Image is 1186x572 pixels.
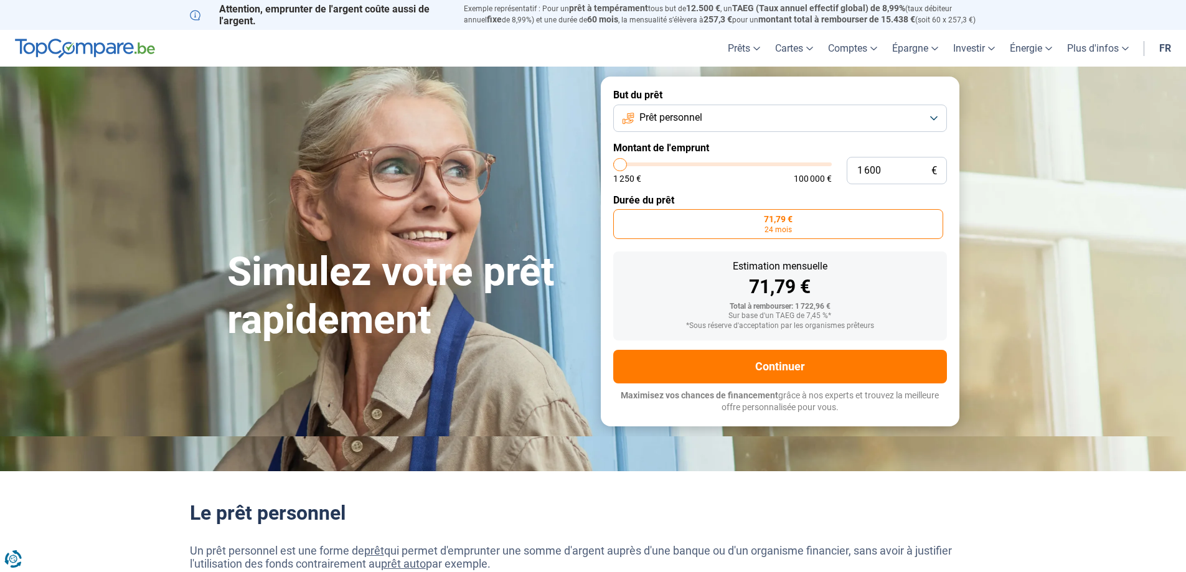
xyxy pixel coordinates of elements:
label: Durée du prêt [613,194,947,206]
span: 60 mois [587,14,618,24]
p: grâce à nos experts et trouvez la meilleure offre personnalisée pour vous. [613,390,947,414]
p: Un prêt personnel est une forme de qui permet d'emprunter une somme d'argent auprès d'une banque ... [190,544,997,571]
span: fixe [487,14,502,24]
a: Prêts [720,30,768,67]
span: montant total à rembourser de 15.438 € [758,14,915,24]
a: Plus d'infos [1060,30,1136,67]
span: TAEG (Taux annuel effectif global) de 8,99% [732,3,905,13]
span: Maximisez vos chances de financement [621,390,778,400]
div: 71,79 € [623,278,937,296]
a: Cartes [768,30,821,67]
span: 12.500 € [686,3,720,13]
label: But du prêt [613,89,947,101]
div: Sur base d'un TAEG de 7,45 %* [623,312,937,321]
span: prêt à tempérament [569,3,648,13]
span: 100 000 € [794,174,832,183]
h2: Le prêt personnel [190,501,997,525]
p: Exemple représentatif : Pour un tous but de , un (taux débiteur annuel de 8,99%) et une durée de ... [464,3,997,26]
span: 1 250 € [613,174,641,183]
p: Attention, emprunter de l'argent coûte aussi de l'argent. [190,3,449,27]
div: Estimation mensuelle [623,261,937,271]
div: *Sous réserve d'acceptation par les organismes prêteurs [623,322,937,331]
span: 24 mois [765,226,792,233]
span: Prêt personnel [639,111,702,124]
a: Énergie [1002,30,1060,67]
a: Épargne [885,30,946,67]
a: Comptes [821,30,885,67]
button: Continuer [613,350,947,383]
div: Total à rembourser: 1 722,96 € [623,302,937,311]
a: Investir [946,30,1002,67]
button: Prêt personnel [613,105,947,132]
span: 71,79 € [764,215,793,223]
label: Montant de l'emprunt [613,142,947,154]
a: fr [1152,30,1179,67]
img: TopCompare [15,39,155,59]
a: prêt auto [381,557,426,570]
a: prêt [364,544,384,557]
h1: Simulez votre prêt rapidement [227,248,586,344]
span: € [931,166,937,176]
span: 257,3 € [704,14,732,24]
